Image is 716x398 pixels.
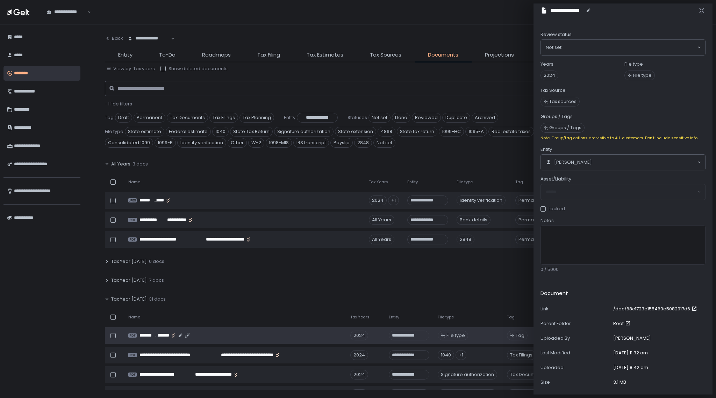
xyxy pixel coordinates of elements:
[546,44,561,51] span: Not set
[209,113,238,123] span: Tax Filings
[177,138,226,148] span: Identity verification
[105,128,123,135] span: File type
[438,370,497,379] div: Signature authorization
[554,159,592,165] span: [PERSON_NAME]
[369,235,394,244] div: All Years
[274,127,334,137] span: Signature authorization
[133,161,148,167] span: 3 docs
[540,146,552,153] span: Entity
[212,127,229,137] span: 1040
[307,51,343,59] span: Tax Estimates
[541,40,705,55] div: Search for option
[111,296,147,302] span: Tax Year [DATE]
[134,113,165,123] span: Permanent
[106,66,155,72] button: View by: Tax years
[123,31,174,46] div: Search for option
[613,320,632,327] a: Root
[465,127,487,137] span: 1095-A
[540,335,610,341] div: Uploaded By
[369,179,388,185] span: Tax Years
[230,127,273,137] span: State Tax Return
[485,51,514,59] span: Projections
[446,332,465,339] span: File type
[540,135,706,141] div: Note: Group/tag options are visible to ALL customers. Don't include sensitive info
[633,72,652,79] span: File type
[515,215,547,225] span: Permanent
[389,315,399,320] span: Entity
[613,306,699,312] a: /doc/68c1723e155469e5082917d6
[155,138,176,148] span: 1099-B
[348,115,367,121] span: Statuses
[125,127,164,137] span: State estimate
[540,266,706,273] div: 0 / 5000
[105,138,153,148] span: Consolidated 1099
[457,215,491,225] div: Bank details
[111,277,147,283] span: Tax Year [DATE]
[378,127,395,137] span: 4868
[428,51,458,59] span: Documents
[350,315,370,320] span: Tax Years
[149,296,166,302] span: 31 docs
[392,113,410,123] span: Done
[540,61,553,67] label: Years
[369,196,387,205] div: 2024
[507,315,515,320] span: Tag
[515,196,547,205] span: Permanent
[438,350,454,360] div: 1040
[540,320,610,327] div: Parent Folder
[115,113,132,123] span: Draft
[540,350,610,356] div: Last Modified
[370,51,401,59] span: Tax Sources
[516,332,524,339] span: Tag
[257,51,280,59] span: Tax Filing
[330,138,353,148] span: Payslip
[266,138,292,148] span: 1098-MIS
[457,179,473,185] span: File type
[540,289,568,297] h2: Document
[105,35,123,42] div: Back
[202,51,231,59] span: Roadmaps
[128,315,140,320] span: Name
[284,115,295,121] span: Entity
[549,98,577,105] span: Tax sources
[166,127,211,137] span: Federal estimate
[335,127,376,137] span: State extension
[540,379,610,385] div: Size
[540,176,571,182] span: Asset/Liability
[239,113,274,123] span: Tax Planning
[350,331,368,340] div: 2024
[442,113,470,123] span: Duplicate
[488,127,534,137] span: Real estate taxes
[613,379,626,385] div: 3.1 MB
[293,138,329,148] span: IRS transcript
[350,350,368,360] div: 2024
[540,218,554,224] span: Notes
[118,51,133,59] span: Entity
[515,235,547,244] span: Permanent
[540,71,558,80] span: 2024
[507,350,536,360] span: Tax Filings
[515,179,523,185] span: Tag
[592,159,697,166] input: Search for option
[159,51,176,59] span: To-Do
[354,138,372,148] span: 2848
[540,113,573,120] label: Groups / Tags
[105,101,132,107] button: - Hide filters
[407,179,418,185] span: Entity
[167,113,208,123] span: Tax Documents
[128,179,140,185] span: Name
[457,235,474,244] div: 2848
[540,31,572,38] span: Review status
[111,258,147,265] span: Tax Year [DATE]
[507,370,548,379] span: Tax Documents
[149,277,164,283] span: 7 docs
[541,155,705,170] div: Search for option
[472,113,498,123] span: Archived
[105,31,123,45] button: Back
[128,42,170,49] input: Search for option
[456,350,466,360] div: +1
[540,87,566,94] label: Tax Source
[412,113,441,123] span: Reviewed
[540,306,610,312] div: Link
